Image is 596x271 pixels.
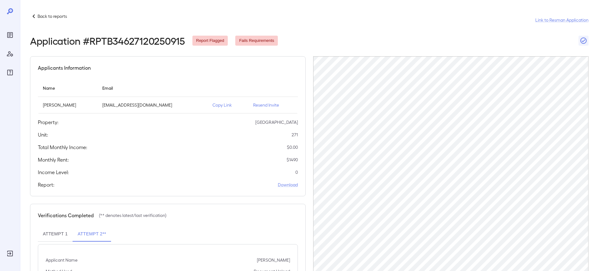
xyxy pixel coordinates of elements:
[38,181,54,188] h5: Report:
[578,36,588,46] button: Close Report
[38,64,91,72] h5: Applicants Information
[287,157,298,163] p: $ 1490
[292,132,298,138] p: 271
[295,169,298,175] p: 0
[38,13,67,19] p: Back to reports
[38,168,69,176] h5: Income Level:
[278,182,298,188] a: Download
[43,102,92,108] p: [PERSON_NAME]
[287,144,298,150] p: $ 0.00
[97,79,207,97] th: Email
[73,227,111,242] button: Attempt 2**
[253,102,293,108] p: Resend Invite
[255,119,298,125] p: [GEOGRAPHIC_DATA]
[38,156,69,163] h5: Monthly Rent:
[38,212,94,219] h5: Verifications Completed
[212,102,243,108] p: Copy Link
[38,118,59,126] h5: Property:
[192,38,228,44] span: Report Flagged
[235,38,278,44] span: Fails Requirements
[38,79,298,113] table: simple table
[102,102,202,108] p: [EMAIL_ADDRESS][DOMAIN_NAME]
[38,79,97,97] th: Name
[5,248,15,258] div: Log Out
[30,35,185,46] h2: Application # RPTB34627120250915
[5,30,15,40] div: Reports
[38,131,48,138] h5: Unit:
[5,49,15,59] div: Manage Users
[38,227,73,242] button: Attempt 1
[535,17,588,23] a: Link to Resman Application
[46,257,78,263] p: Applicant Name
[99,212,166,218] p: (** denotes latest/last verification)
[5,68,15,78] div: FAQ
[38,143,87,151] h5: Total Monthly Income:
[257,257,290,263] p: [PERSON_NAME]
